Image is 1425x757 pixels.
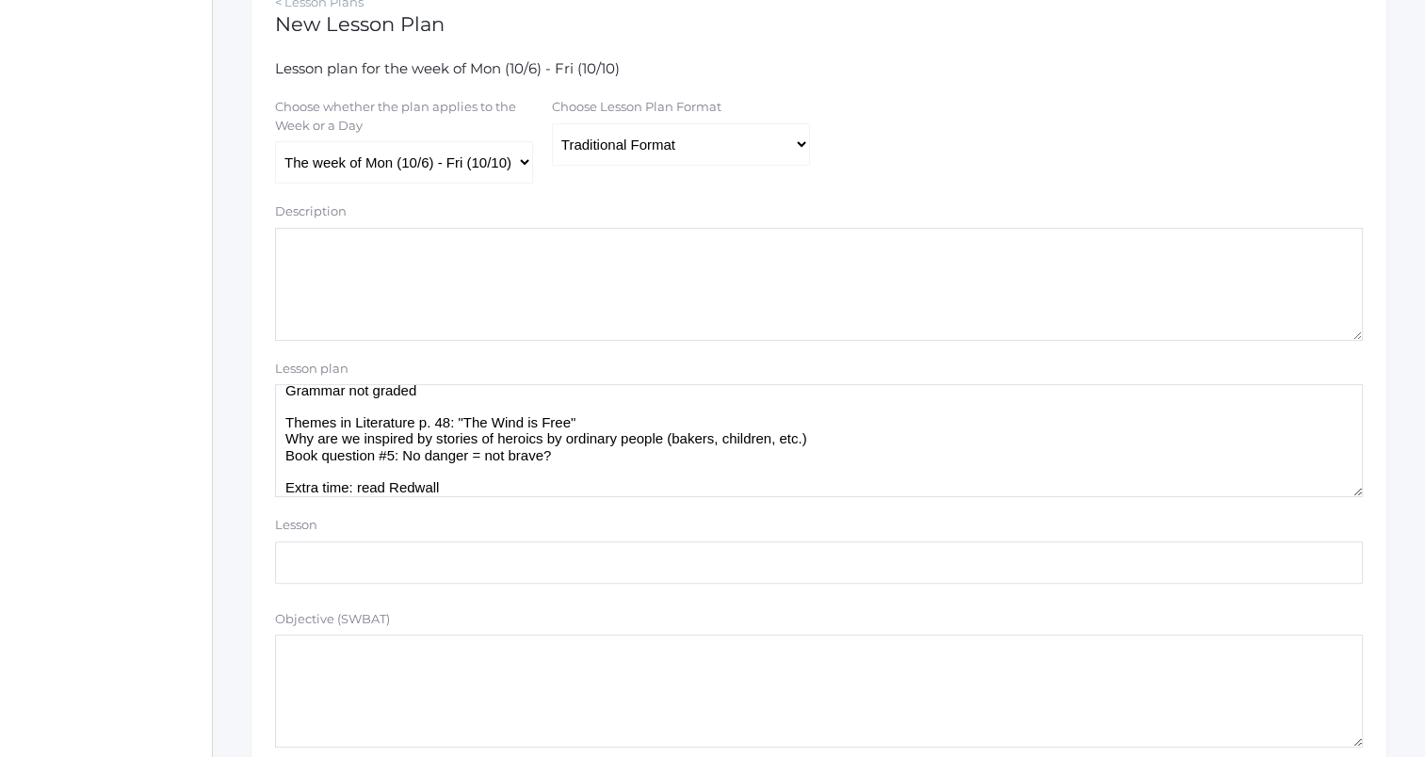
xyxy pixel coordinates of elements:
[275,360,348,378] label: Lesson plan
[552,98,721,117] label: Choose Lesson Plan Format
[275,202,347,221] label: Description
[275,516,317,535] label: Lesson
[275,13,1363,35] h1: New Lesson Plan
[275,610,390,629] label: Objective (SWBAT)
[275,59,620,77] span: Lesson plan for the week of Mon (10/6) - Fri (10/10)
[275,98,531,135] label: Choose whether the plan applies to the Week or a Day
